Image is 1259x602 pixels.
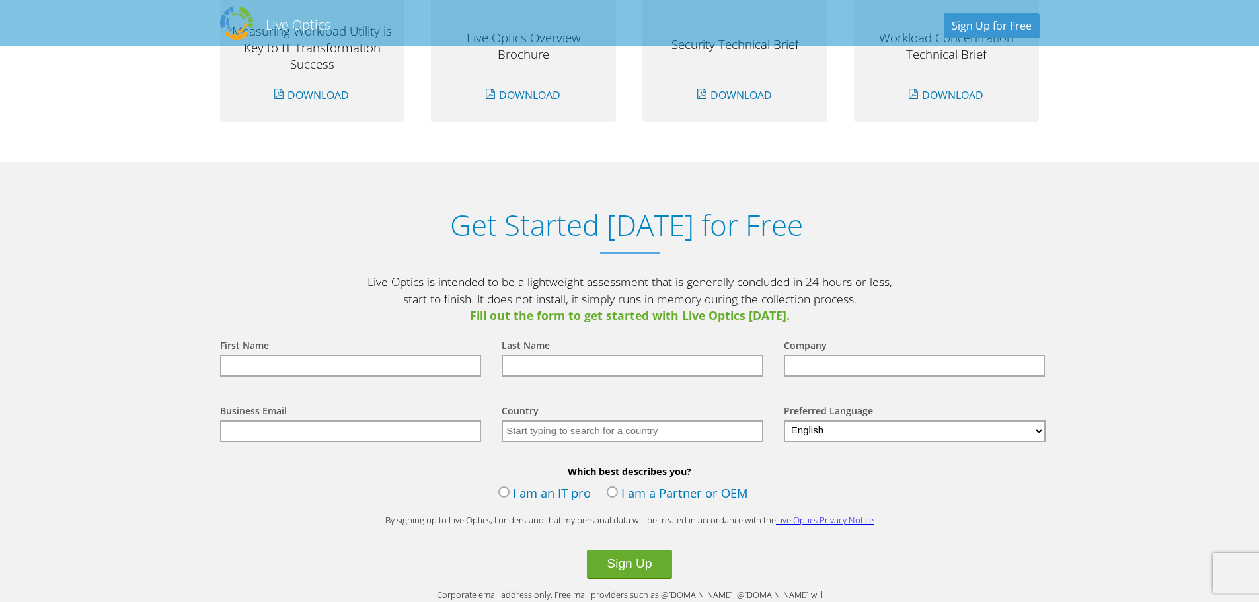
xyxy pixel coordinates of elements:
span: Fill out the form to get started with Live Optics [DATE]. [365,307,894,324]
label: Preferred Language [784,404,873,420]
a: Download [268,83,357,108]
label: Company [784,339,827,355]
button: Sign Up [587,550,671,579]
label: Business Email [220,404,287,420]
a: Download [479,83,568,108]
b: Which best describes you? [207,465,1053,478]
label: I am a Partner or OEM [607,484,748,504]
h1: Get Started [DATE] for Free [207,208,1046,242]
h2: Live Optics [266,16,330,34]
img: Dell Dpack [220,7,253,40]
a: Live Optics Privacy Notice [776,514,874,526]
a: Download [902,83,991,108]
p: Live Optics is intended to be a lightweight assessment that is generally concluded in 24 hours or... [365,274,894,324]
h3: Measuring Workload Utility is Key to IT Transformation Success [229,22,395,72]
input: Start typing to search for a country [502,420,763,442]
p: By signing up to Live Optics, I understand that my personal data will be treated in accordance wi... [365,514,894,527]
a: Download [691,83,780,108]
label: Last Name [502,339,550,355]
label: Country [502,404,539,420]
a: Sign Up for Free [944,13,1040,38]
label: I am an IT pro [498,484,591,504]
label: First Name [220,339,269,355]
